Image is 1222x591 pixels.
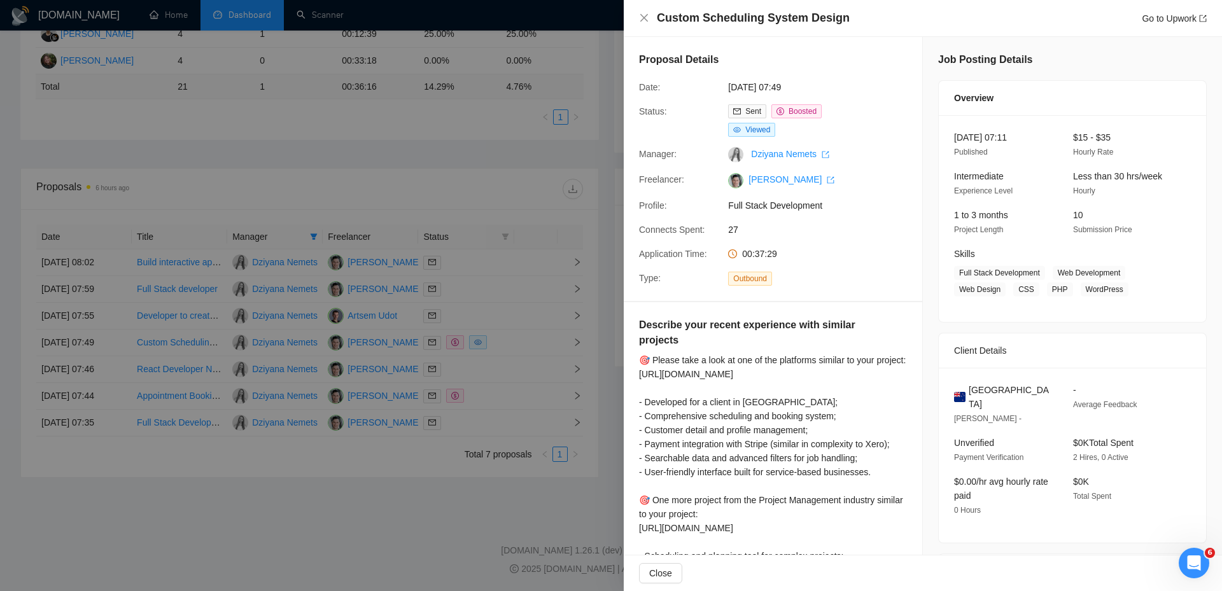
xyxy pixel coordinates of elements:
span: 27 [728,223,919,237]
span: export [822,151,829,158]
span: Boosted [789,107,817,116]
span: Project Length [954,225,1003,234]
span: Overview [954,91,994,105]
span: Payment Verification [954,453,1023,462]
span: 0 Hours [954,506,981,515]
span: Application Time: [639,249,707,259]
span: Profile: [639,200,667,211]
span: Date: [639,82,660,92]
span: Viewed [745,125,770,134]
span: [DATE] 07:11 [954,132,1007,143]
span: [GEOGRAPHIC_DATA] [969,383,1053,411]
span: close [639,13,649,23]
span: Sent [745,107,761,116]
iframe: Intercom live chat [1179,548,1209,578]
span: PHP [1047,282,1073,296]
div: Job Description [954,554,1191,588]
span: [DATE] 07:49 [728,80,919,94]
span: 2 Hires, 0 Active [1073,453,1128,462]
span: Manager: [639,149,677,159]
img: c1Tebym3BND9d52IcgAhOjDIggZNrr93DrArCnDDhQCo9DNa2fMdUdlKkX3cX7l7jn [728,173,743,188]
span: - [1073,385,1076,395]
span: CSS [1013,282,1039,296]
span: Close [649,566,672,580]
button: Close [639,563,682,583]
span: WordPress [1081,282,1128,296]
span: eye [733,126,741,134]
span: $0K Total Spent [1073,438,1134,448]
span: Skills [954,249,975,259]
span: Outbound [728,272,772,286]
span: dollar [776,108,784,115]
span: Freelancer: [639,174,684,184]
span: Published [954,148,988,156]
span: 10 [1073,210,1083,220]
span: export [827,176,834,184]
span: Unverified [954,438,994,448]
span: Type: [639,273,661,283]
h4: Custom Scheduling System Design [657,10,850,26]
span: $15 - $35 [1073,132,1111,143]
span: Less than 30 hrs/week [1073,171,1162,181]
h5: Proposal Details [639,52,719,67]
span: Web Development [1053,266,1126,280]
span: Full Stack Development [954,266,1045,280]
span: Status: [639,106,667,116]
span: Intermediate [954,171,1004,181]
span: $0K [1073,476,1089,487]
span: Submission Price [1073,225,1132,234]
a: Dziyana Nemets export [751,149,829,159]
span: Web Design [954,282,1006,296]
span: mail [733,108,741,115]
h5: Describe your recent experience with similar projects [639,317,867,348]
span: export [1199,15,1207,22]
div: Client Details [954,333,1191,368]
span: Connects Spent: [639,225,705,235]
span: [PERSON_NAME] - [954,414,1022,423]
span: Hourly [1073,186,1095,195]
a: Go to Upworkexport [1142,13,1207,24]
span: Total Spent [1073,492,1111,501]
button: Close [639,13,649,24]
span: 00:37:29 [742,249,777,259]
span: 1 to 3 months [954,210,1008,220]
span: Experience Level [954,186,1013,195]
span: clock-circle [728,249,737,258]
a: [PERSON_NAME] export [748,174,834,184]
img: 🇳🇿 [954,390,966,404]
span: Hourly Rate [1073,148,1113,156]
span: $0.00/hr avg hourly rate paid [954,476,1048,501]
h5: Job Posting Details [938,52,1032,67]
span: Average Feedback [1073,400,1137,409]
span: 6 [1205,548,1215,558]
span: Full Stack Development [728,198,919,212]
